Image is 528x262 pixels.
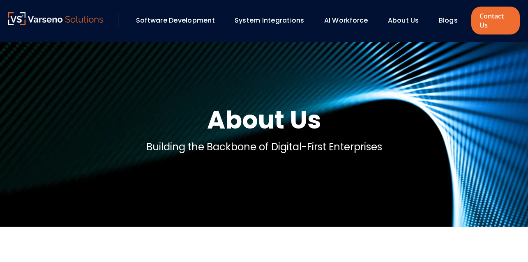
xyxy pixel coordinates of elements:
[320,14,380,28] div: AI Workforce
[388,16,419,25] a: About Us
[324,16,368,25] a: AI Workforce
[384,14,431,28] div: About Us
[231,14,316,28] div: System Integrations
[132,14,226,28] div: Software Development
[439,16,458,25] a: Blogs
[136,16,215,25] a: Software Development
[8,12,103,29] a: Varseno Solutions – Product Engineering & IT Services
[435,14,469,28] div: Blogs
[235,16,304,25] a: System Integrations
[207,103,321,136] h1: About Us
[146,140,382,154] p: Building the Backbone of Digital-First Enterprises
[471,7,520,34] a: Contact Us
[8,12,103,25] img: Varseno Solutions – Product Engineering & IT Services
